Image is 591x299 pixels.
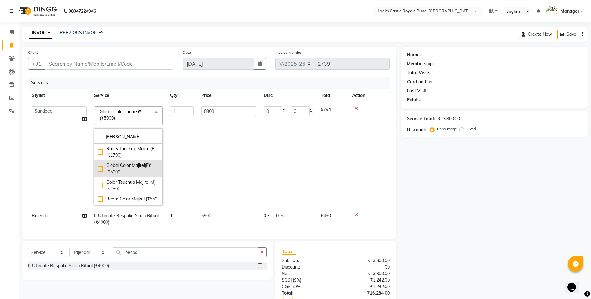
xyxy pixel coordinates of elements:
div: Global Color Majirel(F)* (₹5000) [98,162,159,175]
div: ₹0 [336,264,395,270]
th: Stylist [28,89,90,103]
div: Total: [277,290,336,297]
div: ₹13,800.00 [438,116,460,122]
th: Price [198,89,260,103]
input: Search or Scan [113,247,258,257]
div: Name: [407,52,421,58]
span: F [282,108,285,115]
th: Disc [260,89,317,103]
a: PREVIOUS INVOICES [60,30,104,35]
span: 5500 [201,213,211,218]
span: Manager [560,8,579,15]
label: Client [28,50,38,55]
span: K Ultimate Bespoke Scalp Ritual (₹4000) [94,213,159,225]
label: Fixed [467,126,476,132]
div: ( ) [277,277,336,283]
span: 0 F [264,213,270,219]
div: Beard Color Majirel (₹550) [98,196,159,202]
div: ₹13,800.00 [336,270,395,277]
div: Last Visit: [407,88,428,94]
th: Total [317,89,348,103]
div: Total Visits: [407,70,431,76]
div: Roots Touchup Majirel(F) (₹1700) [98,145,159,159]
th: Qty [166,89,198,103]
button: Save [557,30,579,39]
span: | [272,213,274,219]
span: Global Color Inoa(F)* (₹5000) [100,109,141,121]
span: | [287,108,288,115]
div: Sub Total: [277,257,336,264]
th: Service [90,89,166,103]
label: Invoice Number [275,50,303,55]
a: x [115,115,118,121]
input: multiselect-search [98,134,159,140]
span: 6490 [321,213,331,218]
div: Color Touchup Majirel(M) (₹1800) [98,179,159,192]
span: 9% [294,284,300,289]
img: logo [16,2,59,20]
span: 9794 [321,107,331,112]
span: % [310,108,313,115]
div: ₹1,242.00 [336,283,395,290]
div: Services [29,77,394,89]
div: K Ultimate Bespoke Scalp Ritual (₹4000) [28,263,109,269]
div: Discount: [277,264,336,270]
label: Date [183,50,191,55]
img: Manager [546,6,557,16]
span: SGST [282,277,293,283]
a: INVOICE [29,27,52,39]
span: Total [282,248,296,255]
div: ₹16,284.00 [336,290,395,297]
span: 0 % [276,213,284,219]
div: Service Total: [407,116,435,122]
label: Percentage [437,126,457,132]
div: ₹13,800.00 [336,257,395,264]
div: Membership: [407,61,434,67]
iframe: chat widget [565,274,585,293]
span: Rajendar [32,213,50,218]
input: Search by Name/Mobile/Email/Code [45,58,173,70]
div: Discount: [407,126,426,133]
span: 9% [294,278,300,283]
div: ( ) [277,283,336,290]
button: Create New [519,30,555,39]
div: Points: [407,97,421,103]
b: 08047224946 [69,2,96,20]
div: Card on file: [407,79,432,85]
span: CGST [282,284,293,289]
button: +91 [28,58,45,70]
span: 1 [170,213,173,218]
div: Net: [277,270,336,277]
div: ₹1,242.00 [336,277,395,283]
th: Action [348,89,390,103]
